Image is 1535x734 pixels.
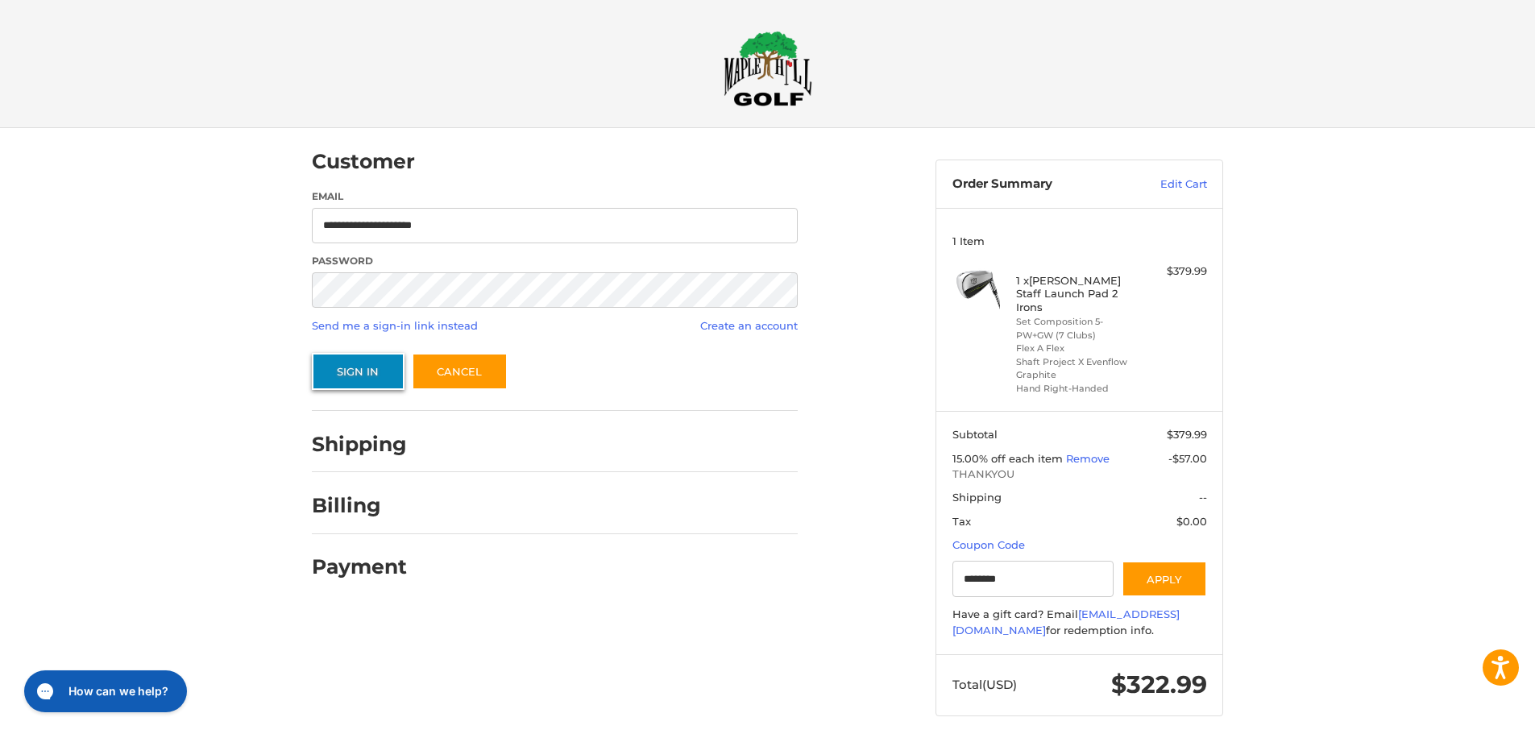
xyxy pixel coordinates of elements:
[1176,515,1207,528] span: $0.00
[312,254,798,268] label: Password
[952,515,971,528] span: Tax
[412,353,508,390] a: Cancel
[952,234,1207,247] h3: 1 Item
[1126,176,1207,193] a: Edit Cart
[1016,382,1139,396] li: Hand Right-Handed
[952,607,1207,638] div: Have a gift card? Email for redemption info.
[312,149,415,174] h2: Customer
[1122,561,1207,597] button: Apply
[1199,491,1207,504] span: --
[1111,670,1207,699] span: $322.99
[1016,342,1139,355] li: Flex A Flex
[312,554,407,579] h2: Payment
[952,452,1066,465] span: 15.00% off each item
[952,677,1017,692] span: Total (USD)
[312,189,798,204] label: Email
[952,491,1002,504] span: Shipping
[1167,428,1207,441] span: $379.99
[1016,274,1139,313] h4: 1 x [PERSON_NAME] Staff Launch Pad 2 Irons
[312,432,407,457] h2: Shipping
[312,353,404,390] button: Sign In
[312,319,478,332] a: Send me a sign-in link instead
[952,608,1180,637] a: [EMAIL_ADDRESS][DOMAIN_NAME]
[700,319,798,332] a: Create an account
[1066,452,1110,465] a: Remove
[952,561,1114,597] input: Gift Certificate or Coupon Code
[1143,263,1207,280] div: $379.99
[952,467,1207,483] span: THANKYOU
[1016,315,1139,342] li: Set Composition 5-PW+GW (7 Clubs)
[724,31,812,106] img: Maple Hill Golf
[16,665,192,718] iframe: Gorgias live chat messenger
[952,428,998,441] span: Subtotal
[1168,452,1207,465] span: -$57.00
[312,493,406,518] h2: Billing
[952,538,1025,551] a: Coupon Code
[1016,355,1139,382] li: Shaft Project X Evenflow Graphite
[952,176,1126,193] h3: Order Summary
